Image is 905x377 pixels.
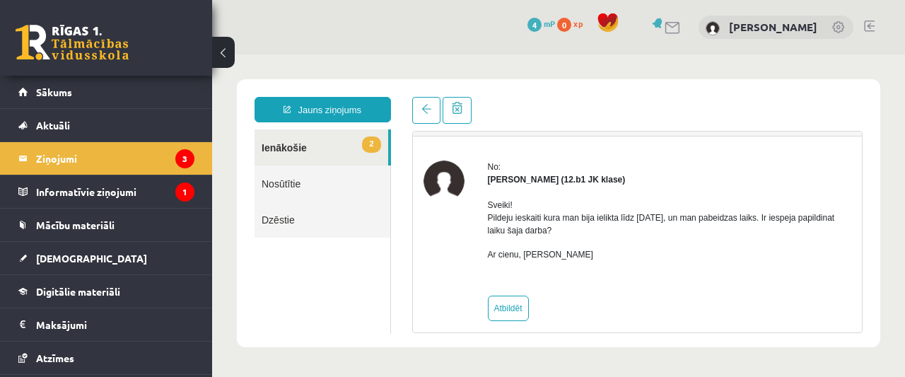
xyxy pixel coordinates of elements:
span: Digitālie materiāli [36,285,120,298]
span: Sākums [36,86,72,98]
i: 1 [175,182,194,202]
span: xp [573,18,583,29]
legend: Maksājumi [36,308,194,341]
span: Aktuāli [36,119,70,132]
a: Nosūtītie [42,111,178,147]
img: Haralds Buls [706,21,720,35]
a: 4 mP [527,18,555,29]
div: No: [276,106,640,119]
a: Aktuāli [18,109,194,141]
a: Dzēstie [42,147,178,183]
a: Atbildēt [276,241,317,267]
i: 3 [175,149,194,168]
a: [DEMOGRAPHIC_DATA] [18,242,194,274]
p: Sveiki! Pildeju ieskaiti kura man bija ielikta līdz [DATE], un man pabeidzas laiks. Ir iespeja pa... [276,144,640,182]
a: Jauns ziņojums [42,42,179,68]
span: 4 [527,18,542,32]
a: 0 xp [557,18,590,29]
span: Mācību materiāli [36,219,115,231]
a: Sākums [18,76,194,108]
a: Atzīmes [18,342,194,374]
span: 2 [150,82,168,98]
a: Mācību materiāli [18,209,194,241]
p: Ar cienu, [PERSON_NAME] [276,194,640,207]
a: Maksājumi [18,308,194,341]
legend: Ziņojumi [36,142,194,175]
strong: [PERSON_NAME] (12.b1 JK klase) [276,120,414,130]
img: Jelizaveta Daņevska [211,106,252,147]
a: Informatīvie ziņojumi1 [18,175,194,208]
a: Rīgas 1. Tālmācības vidusskola [16,25,129,60]
span: [DEMOGRAPHIC_DATA] [36,252,147,265]
span: mP [544,18,555,29]
legend: Informatīvie ziņojumi [36,175,194,208]
a: Ziņojumi3 [18,142,194,175]
span: 0 [557,18,571,32]
a: Digitālie materiāli [18,275,194,308]
span: Atzīmes [36,352,74,364]
a: [PERSON_NAME] [729,20,817,34]
a: 2Ienākošie [42,75,176,111]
